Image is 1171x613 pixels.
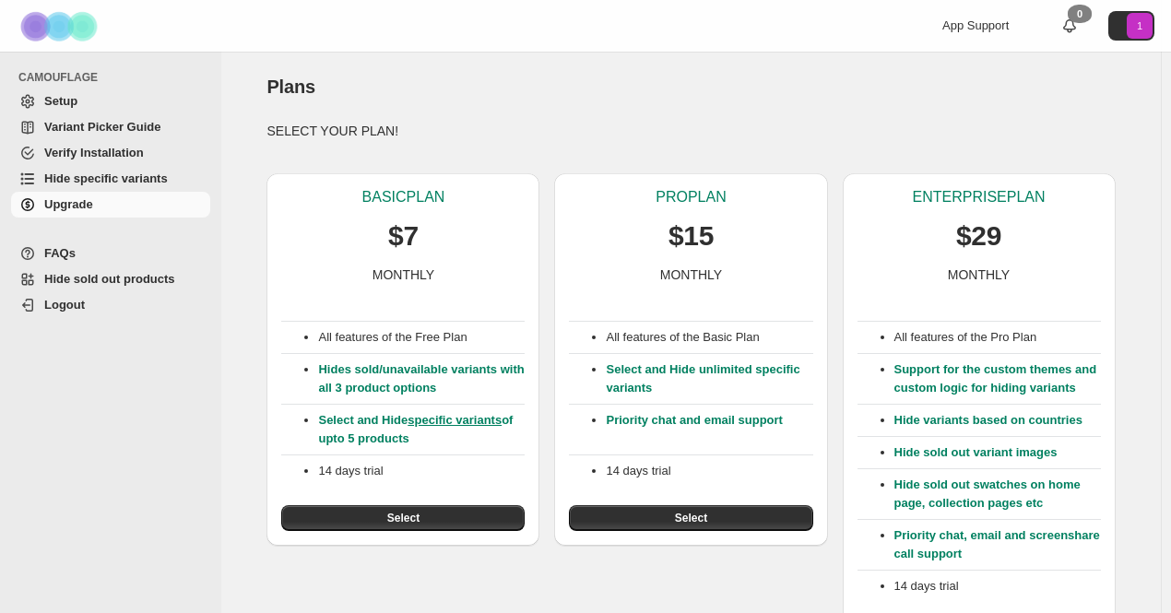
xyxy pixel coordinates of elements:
[44,146,144,159] span: Verify Installation
[15,1,107,52] img: Camouflage
[266,77,314,97] span: Plans
[266,122,1115,140] p: SELECT YOUR PLAN!
[606,411,812,448] p: Priority chat and email support
[1068,5,1092,23] div: 0
[948,265,1010,284] p: MONTHLY
[1137,20,1142,31] text: 1
[11,241,210,266] a: FAQs
[11,266,210,292] a: Hide sold out products
[894,476,1101,513] p: Hide sold out swatches on home page, collection pages etc
[606,360,812,397] p: Select and Hide unlimited specific variants
[956,218,1001,254] p: $29
[656,188,726,206] p: PRO PLAN
[408,413,502,427] a: specific variants
[606,462,812,480] p: 14 days trial
[894,443,1101,462] p: Hide sold out variant images
[1127,13,1153,39] span: Avatar with initials 1
[44,197,93,211] span: Upgrade
[387,511,420,525] span: Select
[11,114,210,140] a: Variant Picker Guide
[44,246,76,260] span: FAQs
[318,328,525,347] p: All features of the Free Plan
[11,88,210,114] a: Setup
[668,218,714,254] p: $15
[942,18,1009,32] span: App Support
[281,505,525,531] button: Select
[660,265,722,284] p: MONTHLY
[894,526,1101,563] p: Priority chat, email and screenshare call support
[894,577,1101,595] p: 14 days trial
[912,188,1045,206] p: ENTERPRISE PLAN
[318,360,525,397] p: Hides sold/unavailable variants with all 3 product options
[11,140,210,166] a: Verify Installation
[894,360,1101,397] p: Support for the custom themes and custom logic for hiding variants
[11,166,210,192] a: Hide specific variants
[606,328,812,347] p: All features of the Basic Plan
[675,511,707,525] span: Select
[11,292,210,318] a: Logout
[44,171,168,185] span: Hide specific variants
[362,188,445,206] p: BASIC PLAN
[1060,17,1079,35] a: 0
[373,265,434,284] p: MONTHLY
[1108,11,1154,41] button: Avatar with initials 1
[894,411,1101,430] p: Hide variants based on countries
[44,272,175,286] span: Hide sold out products
[44,298,85,312] span: Logout
[318,462,525,480] p: 14 days trial
[18,70,212,85] span: CAMOUFLAGE
[569,505,812,531] button: Select
[318,411,525,448] p: Select and Hide of upto 5 products
[11,192,210,218] a: Upgrade
[894,328,1101,347] p: All features of the Pro Plan
[388,218,419,254] p: $7
[44,120,160,134] span: Variant Picker Guide
[44,94,77,108] span: Setup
